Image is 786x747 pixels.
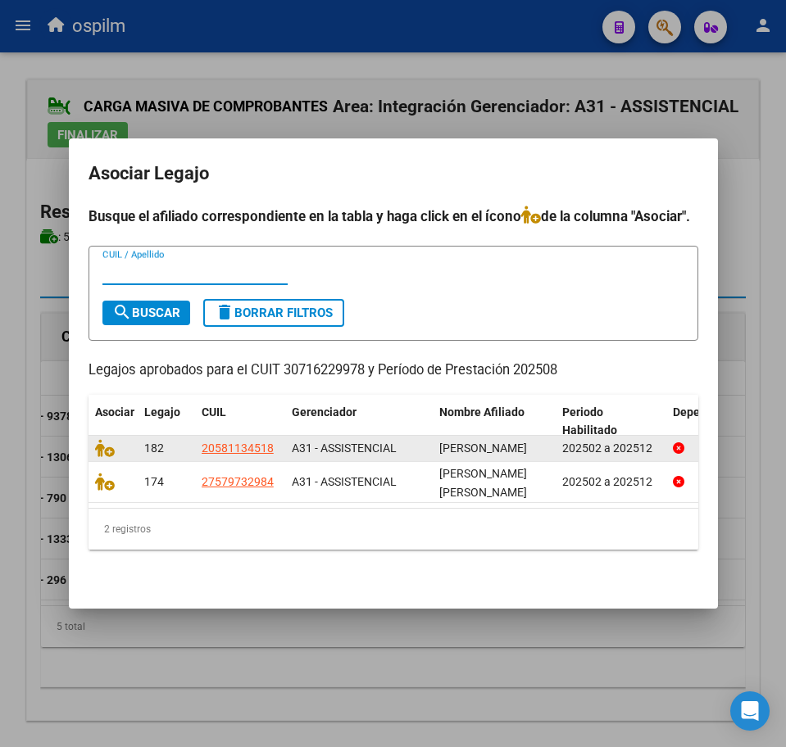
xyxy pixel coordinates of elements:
[112,306,180,320] span: Buscar
[292,441,397,455] span: A31 - ASSISTENCIAL
[202,475,274,488] span: 27579732984
[144,405,180,419] span: Legajo
[215,306,333,320] span: Borrar Filtros
[89,395,138,449] datatable-header-cell: Asociar
[89,360,698,381] p: Legajos aprobados para el CUIT 30716229978 y Período de Prestación 202508
[556,395,666,449] datatable-header-cell: Periodo Habilitado
[562,473,660,491] div: 202502 a 202512
[95,405,134,419] span: Asociar
[203,299,344,327] button: Borrar Filtros
[439,441,527,455] span: VASQUEZ LUCIANO NICOLAS
[89,206,698,227] h4: Busque el afiliado correspondiente en la tabla y haga click en el ícono de la columna "Asociar".
[202,441,274,455] span: 20581134518
[433,395,556,449] datatable-header-cell: Nombre Afiliado
[144,441,164,455] span: 182
[730,691,770,731] div: Open Intercom Messenger
[292,475,397,488] span: A31 - ASSISTENCIAL
[292,405,357,419] span: Gerenciador
[89,509,698,550] div: 2 registros
[195,395,285,449] datatable-header-cell: CUIL
[102,301,190,325] button: Buscar
[144,475,164,488] span: 174
[285,395,433,449] datatable-header-cell: Gerenciador
[138,395,195,449] datatable-header-cell: Legajo
[562,405,617,437] span: Periodo Habilitado
[562,439,660,458] div: 202502 a 202512
[673,405,742,419] span: Dependencia
[89,158,698,189] h2: Asociar Legajo
[112,302,132,322] mat-icon: search
[202,405,226,419] span: CUIL
[439,467,527,499] span: FERNANDEZ GONZALEZ NATALIA VALENTINA
[215,302,234,322] mat-icon: delete
[439,405,525,419] span: Nombre Afiliado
